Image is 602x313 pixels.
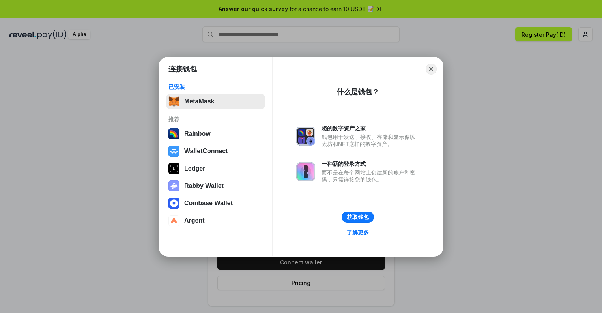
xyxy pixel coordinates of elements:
button: 获取钱包 [342,212,374,223]
img: svg+xml,%3Csvg%20xmlns%3D%22http%3A%2F%2Fwww.w3.org%2F2000%2Fsvg%22%20width%3D%2228%22%20height%3... [168,163,179,174]
div: 了解更多 [347,229,369,236]
img: svg+xml,%3Csvg%20xmlns%3D%22http%3A%2F%2Fwww.w3.org%2F2000%2Fsvg%22%20fill%3D%22none%22%20viewBox... [168,180,179,191]
div: MetaMask [184,98,214,105]
div: 什么是钱包？ [337,87,379,97]
div: Ledger [184,165,205,172]
div: Rabby Wallet [184,182,224,189]
button: Rabby Wallet [166,178,265,194]
div: Argent [184,217,205,224]
img: svg+xml,%3Csvg%20width%3D%2228%22%20height%3D%2228%22%20viewBox%3D%220%200%2028%2028%22%20fill%3D... [168,215,179,226]
div: 一种新的登录方式 [322,160,419,167]
div: 而不是在每个网站上创建新的账户和密码，只需连接您的钱包。 [322,169,419,183]
div: 您的数字资产之家 [322,125,419,132]
button: Close [426,64,437,75]
div: Coinbase Wallet [184,200,233,207]
button: MetaMask [166,94,265,109]
button: WalletConnect [166,143,265,159]
h1: 连接钱包 [168,64,197,74]
a: 了解更多 [342,227,374,238]
div: 钱包用于发送、接收、存储和显示像以太坊和NFT这样的数字资产。 [322,133,419,148]
button: Rainbow [166,126,265,142]
img: svg+xml,%3Csvg%20xmlns%3D%22http%3A%2F%2Fwww.w3.org%2F2000%2Fsvg%22%20fill%3D%22none%22%20viewBox... [296,127,315,146]
img: svg+xml,%3Csvg%20width%3D%2228%22%20height%3D%2228%22%20viewBox%3D%220%200%2028%2028%22%20fill%3D... [168,146,179,157]
img: svg+xml,%3Csvg%20fill%3D%22none%22%20height%3D%2233%22%20viewBox%3D%220%200%2035%2033%22%20width%... [168,96,179,107]
div: 推荐 [168,116,263,123]
div: Rainbow [184,130,211,137]
button: Argent [166,213,265,229]
img: svg+xml,%3Csvg%20xmlns%3D%22http%3A%2F%2Fwww.w3.org%2F2000%2Fsvg%22%20fill%3D%22none%22%20viewBox... [296,162,315,181]
button: Coinbase Wallet [166,195,265,211]
img: svg+xml,%3Csvg%20width%3D%22120%22%20height%3D%22120%22%20viewBox%3D%220%200%20120%20120%22%20fil... [168,128,179,139]
button: Ledger [166,161,265,176]
img: svg+xml,%3Csvg%20width%3D%2228%22%20height%3D%2228%22%20viewBox%3D%220%200%2028%2028%22%20fill%3D... [168,198,179,209]
div: 已安装 [168,83,263,90]
div: 获取钱包 [347,214,369,221]
div: WalletConnect [184,148,228,155]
